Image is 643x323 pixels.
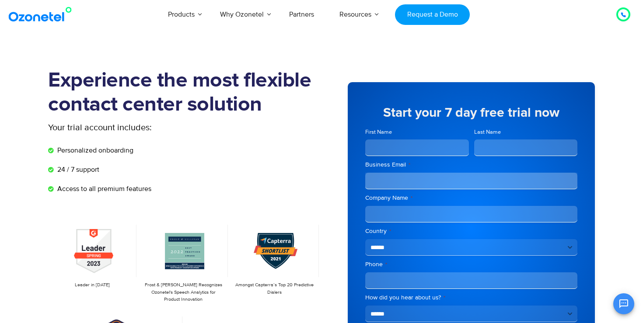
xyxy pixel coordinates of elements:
[365,106,577,119] h5: Start your 7 day free trial now
[365,293,577,302] label: How did you hear about us?
[365,227,577,236] label: Country
[55,145,133,156] span: Personalized onboarding
[55,164,99,175] span: 24 / 7 support
[235,281,315,296] p: Amongst Capterra’s Top 20 Predictive Dialers
[474,128,578,136] label: Last Name
[52,281,132,289] p: Leader in [DATE]
[395,4,470,25] a: Request a Demo
[55,184,151,194] span: Access to all premium features
[365,194,577,202] label: Company Name
[48,69,321,117] h1: Experience the most flexible contact center solution
[365,260,577,269] label: Phone
[365,128,469,136] label: First Name
[48,121,256,134] p: Your trial account includes:
[143,281,223,303] p: Frost & [PERSON_NAME] Recognizes Ozonetel's Speech Analytics for Product Innovation
[613,293,634,314] button: Open chat
[365,160,577,169] label: Business Email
